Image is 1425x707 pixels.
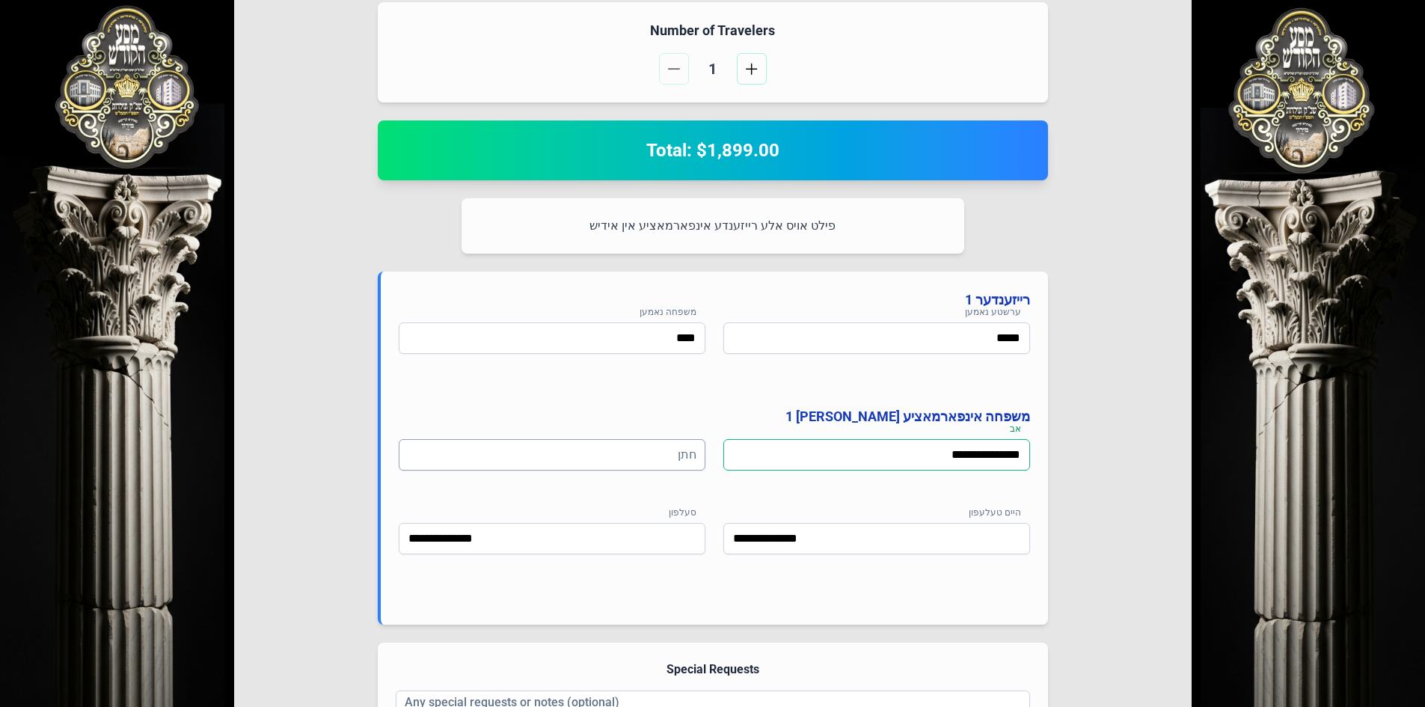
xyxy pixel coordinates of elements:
h4: Number of Travelers [396,20,1030,41]
h4: Special Requests [396,661,1030,679]
h2: Total: $1,899.00 [396,138,1030,162]
h4: משפחה אינפארמאציע [PERSON_NAME] 1 [399,406,1030,427]
h4: רייזענדער 1 [399,290,1030,310]
span: 1 [695,58,731,79]
p: פילט אויס אלע רייזענדע אינפארמאציע אין אידיש [479,216,946,236]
